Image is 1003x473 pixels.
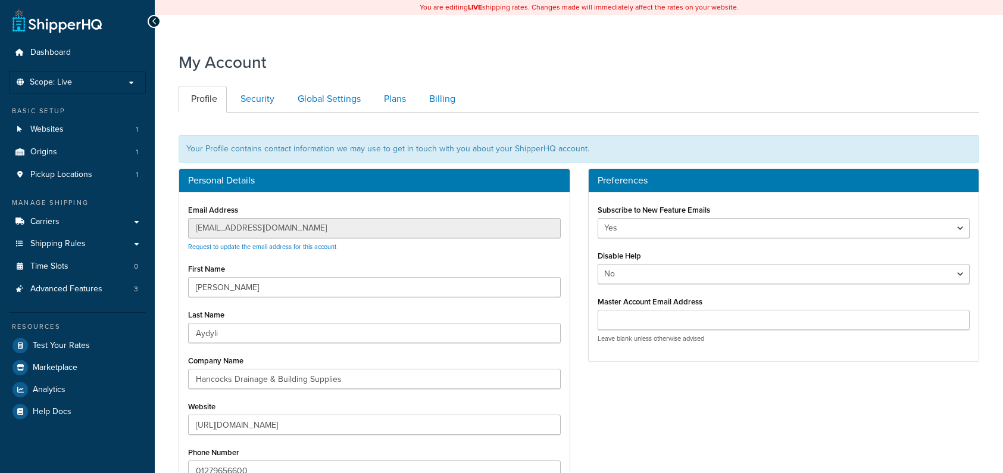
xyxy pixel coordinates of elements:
[9,278,146,300] a: Advanced Features 3
[9,322,146,332] div: Resources
[179,51,267,74] h1: My Account
[188,402,215,411] label: Website
[9,357,146,378] a: Marketplace
[188,175,561,186] h3: Personal Details
[9,106,146,116] div: Basic Setup
[9,119,146,141] a: Websites 1
[30,217,60,227] span: Carriers
[9,42,146,64] a: Dashboard
[468,2,482,13] b: LIVE
[33,363,77,373] span: Marketplace
[9,335,146,356] a: Test Your Rates
[9,141,146,163] a: Origins 1
[13,9,102,33] a: ShipperHQ Home
[188,448,239,457] label: Phone Number
[598,334,970,343] p: Leave blank unless otherwise advised
[30,48,71,58] span: Dashboard
[371,86,415,113] a: Plans
[179,135,979,163] div: Your Profile contains contact information we may use to get in touch with you about your ShipperH...
[30,77,72,88] span: Scope: Live
[9,211,146,233] a: Carriers
[9,164,146,186] a: Pickup Locations 1
[188,310,224,319] label: Last Name
[9,141,146,163] li: Origins
[134,262,138,272] span: 0
[598,175,970,186] h3: Preferences
[30,147,57,157] span: Origins
[188,206,238,214] label: Email Address
[9,119,146,141] li: Websites
[33,407,71,417] span: Help Docs
[188,242,336,251] a: Request to update the email address for this account
[9,379,146,400] a: Analytics
[417,86,465,113] a: Billing
[179,86,227,113] a: Profile
[598,251,641,260] label: Disable Help
[30,262,68,272] span: Time Slots
[136,170,138,180] span: 1
[30,170,92,180] span: Pickup Locations
[33,385,65,395] span: Analytics
[9,198,146,208] div: Manage Shipping
[9,278,146,300] li: Advanced Features
[30,239,86,249] span: Shipping Rules
[9,256,146,278] li: Time Slots
[9,256,146,278] a: Time Slots 0
[33,341,90,351] span: Test Your Rates
[30,125,64,135] span: Websites
[598,206,710,214] label: Subscribe to New Feature Emails
[188,264,225,273] label: First Name
[134,284,138,294] span: 3
[188,356,243,365] label: Company Name
[228,86,284,113] a: Security
[285,86,370,113] a: Global Settings
[136,125,138,135] span: 1
[9,401,146,422] a: Help Docs
[9,164,146,186] li: Pickup Locations
[30,284,102,294] span: Advanced Features
[9,233,146,255] a: Shipping Rules
[136,147,138,157] span: 1
[598,297,702,306] label: Master Account Email Address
